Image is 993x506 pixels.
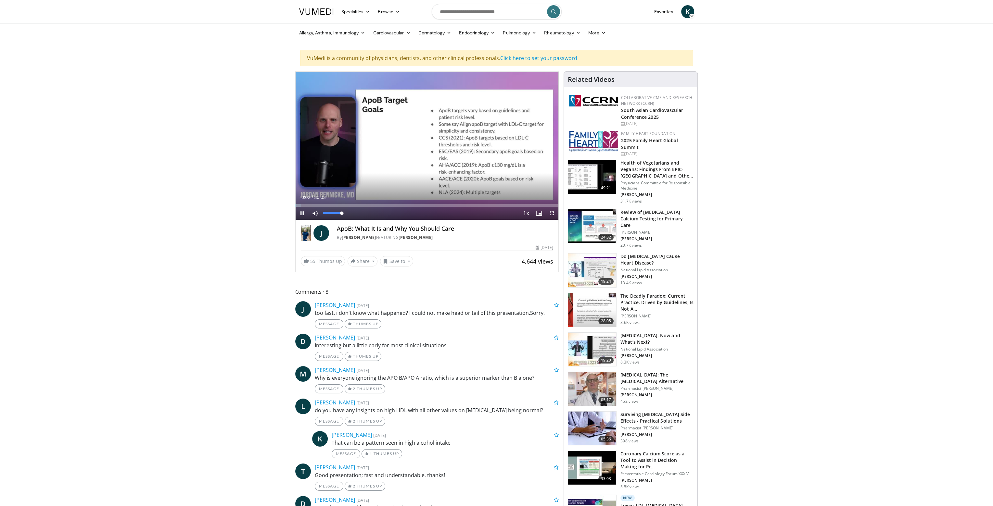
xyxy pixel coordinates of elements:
h4: ApoB: What It Is and Why You Should Care [337,225,553,232]
span: 28:05 [598,318,614,324]
small: [DATE] [373,432,386,438]
button: Enable picture-in-picture mode [532,207,545,220]
a: 05:36 Surviving [MEDICAL_DATA] Side Effects - Practical Solutions Pharmacist [PERSON_NAME] [PERSO... [568,411,694,446]
p: 8.3K views [620,360,640,365]
h3: Coronary Calcium Score as a Tool to Assist in Decision Making for Pr… [620,450,694,470]
a: Pulmonology [499,26,540,39]
h3: [MEDICAL_DATA]: Now and What’s Next? [620,332,694,345]
span: 33:03 [598,475,614,482]
h3: Health of Vegetarians and Vegans: Findings From EPIC-[GEOGRAPHIC_DATA] and Othe… [620,160,694,179]
a: Collaborative CME and Research Network (CCRN) [621,95,692,106]
span: Comments 8 [295,288,559,296]
p: [PERSON_NAME] [620,478,694,483]
span: 2 [353,484,355,488]
a: K [681,5,694,18]
small: [DATE] [356,400,369,406]
img: 8e9d5d5d-02fd-4b16-b8b1-4dc8eeb6c5eb.150x105_q85_crop-smart_upscale.jpg [568,333,616,366]
a: J [295,301,311,317]
div: VuMedi is a community of physicians, dentists, and other clinical professionals. [300,50,693,66]
a: Click here to set your password [500,55,577,62]
a: Message [315,319,343,328]
small: [DATE] [356,335,369,341]
a: South Asian Cardiovascular Conference 2025 [621,107,683,120]
a: Specialties [337,5,374,18]
a: [PERSON_NAME] [399,235,433,240]
p: 398 views [620,438,639,444]
a: Endocrinology [455,26,499,39]
a: [PERSON_NAME] [315,399,355,406]
div: Volume Level [323,212,342,214]
a: Family Heart Foundation [621,131,675,136]
a: 2025 Family Heart Global Summit [621,137,678,150]
a: Thumbs Up [345,352,381,361]
p: Good presentation; fast and understandable. thanks! [315,471,559,479]
span: L [295,399,311,414]
div: [DATE] [621,121,692,127]
h3: The Deadly Paradox: Current Practice, Driven by Guidelines, Is Not A… [620,293,694,312]
a: 24:32 Review of [MEDICAL_DATA] Calcium Testing for Primary Care [PERSON_NAME] [PERSON_NAME] 20.7K... [568,209,694,248]
img: 606f2b51-b844-428b-aa21-8c0c72d5a896.150x105_q85_crop-smart_upscale.jpg [568,160,616,194]
p: [PERSON_NAME] [620,236,694,241]
img: 96363db5-6b1b-407f-974b-715268b29f70.jpeg.150x105_q85_autocrop_double_scale_upscale_version-0.2.jpg [569,131,618,152]
a: [PERSON_NAME] [332,431,372,438]
a: Message [315,482,343,491]
p: [PERSON_NAME] [620,192,694,197]
a: 55 Thumbs Up [301,256,345,266]
a: Cardiovascular [369,26,414,39]
a: 28:05 The Deadly Paradox: Current Practice, Driven by Guidelines, Is Not A… [PERSON_NAME] 8.6K views [568,293,694,327]
input: Search topics, interventions [432,4,562,19]
img: VuMedi Logo [299,8,334,15]
span: 19:24 [598,278,614,285]
a: D [295,334,311,349]
a: [PERSON_NAME] [315,334,355,341]
p: Why is everyone ignoring the APO B/APO A ratio, which is a superior marker than B alone? [315,374,559,382]
div: [DATE] [621,151,692,157]
p: 452 views [620,399,639,404]
a: J [313,225,329,241]
p: 8.6K views [620,320,640,325]
p: 5.5K views [620,484,640,489]
h3: Do [MEDICAL_DATA] Cause Heart Disease? [620,253,694,266]
p: Interesting but a little early for most clinical situations [315,341,559,349]
div: [DATE] [536,245,553,251]
span: 2 [353,419,355,424]
small: [DATE] [356,497,369,503]
button: Pause [296,207,309,220]
h4: Related Videos [568,76,615,83]
span: 19:20 [598,357,614,364]
a: 2 Thumbs Up [345,384,385,393]
p: Pharmacist [PERSON_NAME] [620,386,694,391]
a: Rheumatology [540,26,584,39]
a: Allergy, Asthma, Immunology [295,26,369,39]
p: [PERSON_NAME] [620,432,694,437]
button: Save to [380,256,413,266]
img: 0bfdbe78-0a99-479c-8700-0132d420b8cd.150x105_q85_crop-smart_upscale.jpg [568,253,616,287]
p: Pharmacist [PERSON_NAME] [620,426,694,431]
p: [PERSON_NAME] [620,314,694,319]
a: Favorites [650,5,677,18]
h3: Surviving [MEDICAL_DATA] Side Effects - Practical Solutions [620,411,694,424]
img: f4af32e0-a3f3-4dd9-8ed6-e543ca885e6d.150x105_q85_crop-smart_upscale.jpg [568,209,616,243]
p: That can be a pattern seen in high alcohol intake [332,439,559,447]
small: [DATE] [356,465,369,471]
a: More [584,26,609,39]
a: Message [315,384,343,393]
a: [PERSON_NAME] [315,366,355,374]
a: [PERSON_NAME] [315,496,355,503]
button: Share [348,256,378,266]
div: By FEATURING [337,235,553,241]
p: 13.4K views [620,280,642,286]
a: 2 Thumbs Up [345,417,385,426]
a: M [295,366,311,382]
button: Playback Rate [519,207,532,220]
p: do you have any insights on high HDL with all other values on [MEDICAL_DATA] being normal? [315,406,559,414]
span: 55 [310,258,315,264]
p: [PERSON_NAME] [620,274,694,279]
a: Browse [374,5,404,18]
p: National Lipid Association [620,267,694,273]
span: 49:21 [598,185,614,191]
span: 05:17 [598,397,614,403]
